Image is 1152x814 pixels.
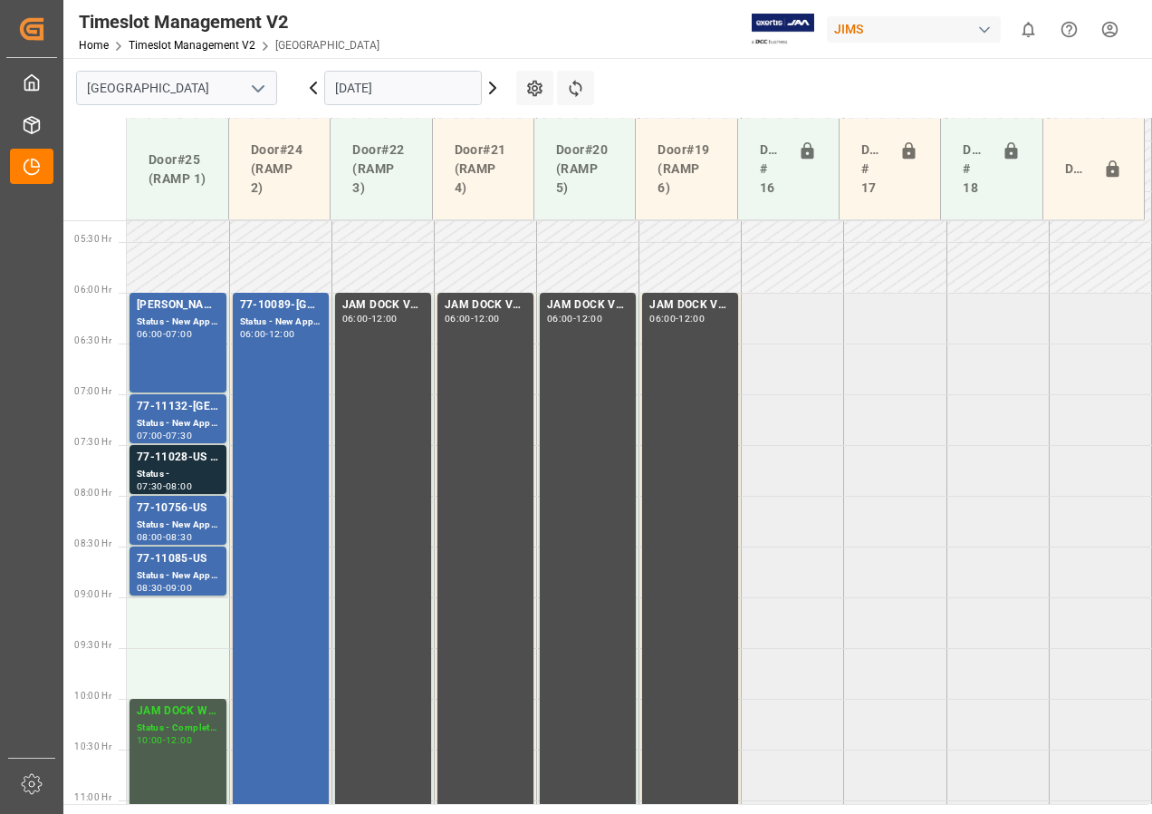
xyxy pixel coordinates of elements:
div: Doors # 17 [854,133,892,205]
div: JAM DOCK VOLUME CONTROL [649,296,731,315]
div: Door#20 (RAMP 5) [549,133,620,205]
div: - [676,315,678,323]
div: 07:30 [137,482,163,490]
div: - [265,330,268,338]
button: Help Center [1049,9,1090,50]
span: 10:30 Hr [74,741,111,751]
span: 09:30 Hr [74,640,111,650]
div: 08:00 [166,482,192,490]
div: 12:00 [576,315,602,323]
div: Status - New Appointment [137,518,219,533]
div: Door#24 (RAMP 2) [244,133,315,205]
div: JIMS [827,16,1001,43]
div: JAM DOCK VOLUME CONTROL [445,296,526,315]
div: - [573,315,576,323]
input: DD-MM-YYYY [324,71,482,105]
span: 08:00 Hr [74,488,111,498]
div: 77-11028-US SHIP#/M [137,449,219,467]
div: - [369,315,371,323]
div: 10:00 [137,736,163,744]
button: show 0 new notifications [1008,9,1049,50]
div: 12:00 [371,315,398,323]
div: Doors # 18 [955,133,994,205]
div: 07:30 [166,431,192,440]
span: 10:00 Hr [74,691,111,701]
div: Doors # 16 [753,133,791,205]
span: 07:30 Hr [74,437,111,447]
span: 06:30 Hr [74,335,111,345]
div: 77-10756-US [137,499,219,518]
div: 12:00 [269,330,295,338]
div: 77-10089-[GEOGRAPHIC_DATA](IN01/76 lines) [240,296,322,315]
div: - [163,736,166,744]
div: 77-11132-[GEOGRAPHIC_DATA] [137,398,219,416]
div: Status - New Appointment [137,315,219,330]
div: 06:00 [547,315,573,323]
div: 77-11085-US [137,550,219,568]
div: 07:00 [166,330,192,338]
div: - [471,315,474,323]
button: open menu [244,74,271,102]
a: Timeslot Management V2 [129,39,255,52]
div: Status - New Appointment [137,568,219,584]
div: 08:30 [166,533,192,541]
div: 12:00 [474,315,500,323]
div: - [163,330,166,338]
input: Type to search/select [76,71,277,105]
div: [PERSON_NAME] [137,296,219,315]
div: 06:00 [137,330,163,338]
div: - [163,584,166,592]
div: 08:30 [137,584,163,592]
div: Status - New Appointment [137,416,219,431]
span: 09:00 Hr [74,589,111,599]
div: 06:00 [649,315,676,323]
span: 08:30 Hr [74,538,111,548]
div: 12:00 [678,315,705,323]
div: 12:00 [166,736,192,744]
span: 07:00 Hr [74,386,111,396]
div: Door#23 [1058,152,1096,187]
div: - [163,431,166,440]
button: JIMS [827,12,1008,46]
img: Exertis%20JAM%20-%20Email%20Logo.jpg_1722504956.jpg [752,14,814,45]
div: 07:00 [137,431,163,440]
div: JAM DOCK VOLUME CONTROL [547,296,629,315]
div: 08:00 [137,533,163,541]
a: Home [79,39,109,52]
div: Door#25 (RAMP 1) [141,143,214,196]
span: 06:00 Hr [74,285,111,295]
div: JAM DOCK WORK SPACE CONTROL [137,703,219,721]
div: Status - New Appointment [240,315,322,330]
div: 06:00 [240,330,266,338]
div: 06:00 [445,315,471,323]
div: - [163,482,166,490]
div: Door#19 (RAMP 6) [650,133,722,205]
span: 05:30 Hr [74,234,111,244]
div: Timeslot Management V2 [79,8,379,35]
div: JAM DOCK VOLUME CONTROL [342,296,424,315]
div: 09:00 [166,584,192,592]
div: Door#22 (RAMP 3) [345,133,417,205]
div: Status - Completed [137,721,219,736]
div: Status - [137,467,219,482]
div: - [163,533,166,541]
div: 06:00 [342,315,369,323]
div: Door#21 (RAMP 4) [447,133,519,205]
span: 11:00 Hr [74,792,111,802]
